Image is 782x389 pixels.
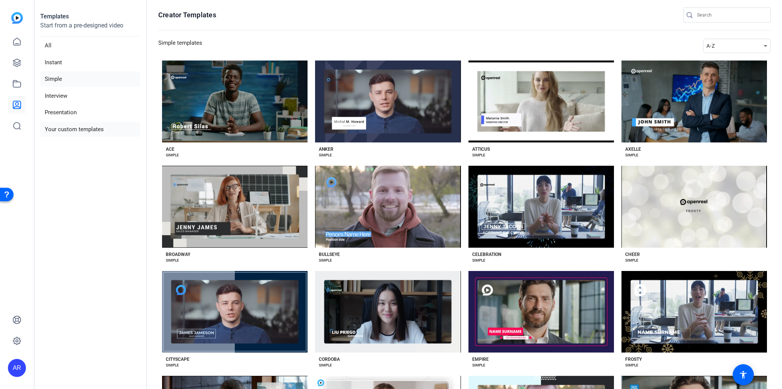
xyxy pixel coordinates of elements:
li: Simple [40,71,140,87]
button: Template image [468,166,614,248]
div: BROADWAY [166,251,190,257]
strong: Templates [40,13,69,20]
button: Template image [621,166,767,248]
div: AXELLE [625,146,641,152]
input: Search [697,11,765,20]
mat-icon: accessibility [739,370,748,379]
div: SIMPLE [625,257,638,263]
div: CITYSCAPE [166,356,189,362]
h3: Simple templates [158,39,202,53]
div: BULLSEYE [319,251,340,257]
div: SIMPLE [472,152,485,158]
button: Template image [162,166,308,248]
button: Template image [468,271,614,353]
button: Template image [621,271,767,353]
div: SIMPLE [166,152,179,158]
li: Your custom templates [40,122,140,137]
div: SIMPLE [625,152,638,158]
div: SIMPLE [166,257,179,263]
button: Template image [315,271,461,353]
div: CORDOBA [319,356,340,362]
li: Presentation [40,105,140,120]
button: Template image [315,61,461,142]
div: AR [8,359,26,377]
div: CHEER [625,251,640,257]
div: SIMPLE [319,152,332,158]
p: Start from a pre-designed video [40,21,140,36]
div: SIMPLE [625,362,638,368]
div: SIMPLE [472,257,485,263]
span: A-Z [706,43,715,49]
h1: Creator Templates [158,11,216,20]
div: FROSTY [625,356,642,362]
div: ANKER [319,146,333,152]
button: Template image [162,61,308,142]
div: SIMPLE [166,362,179,368]
div: ACE [166,146,174,152]
div: SIMPLE [319,362,332,368]
div: SIMPLE [319,257,332,263]
button: Template image [621,61,767,142]
button: Template image [468,61,614,142]
img: blue-gradient.svg [11,12,23,24]
li: Instant [40,55,140,70]
div: EMPIRE [472,356,489,362]
div: ATTICUS [472,146,490,152]
div: SIMPLE [472,362,485,368]
button: Template image [162,271,308,353]
div: CELEBRATION [472,251,501,257]
li: All [40,38,140,53]
button: Template image [315,166,461,248]
li: Interview [40,88,140,104]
